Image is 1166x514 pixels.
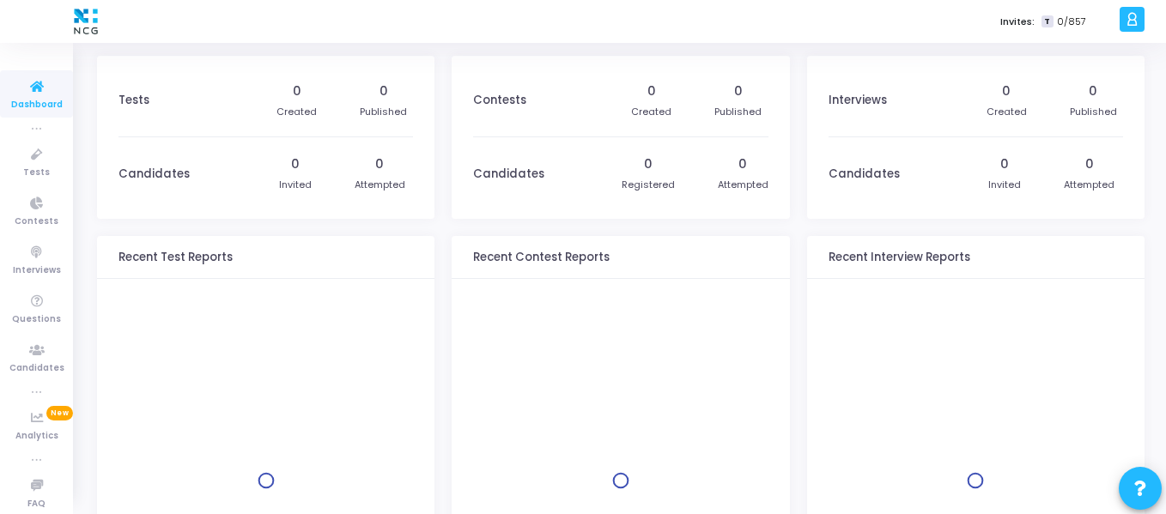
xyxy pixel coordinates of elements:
h3: Candidates [829,167,900,181]
span: Tests [23,166,50,180]
h3: Recent Interview Reports [829,251,970,264]
span: Candidates [9,361,64,376]
div: 0 [738,155,747,173]
span: Interviews [13,263,61,278]
div: Invited [279,178,312,192]
div: Created [987,105,1027,119]
div: Published [360,105,407,119]
img: logo [70,4,102,39]
div: 0 [375,155,384,173]
div: Created [276,105,317,119]
h3: Candidates [118,167,190,181]
div: Attempted [718,178,768,192]
h3: Interviews [829,94,887,107]
div: 0 [1089,82,1097,100]
h3: Contests [473,94,526,107]
span: T [1042,15,1053,28]
span: FAQ [27,497,46,511]
div: Created [631,105,671,119]
div: 0 [1002,82,1011,100]
span: New [46,406,73,420]
span: 0/857 [1057,15,1086,29]
h3: Candidates [473,167,544,181]
h3: Tests [118,94,149,107]
div: Published [1070,105,1117,119]
div: 0 [644,155,653,173]
h3: Recent Contest Reports [473,251,610,264]
div: Attempted [1064,178,1114,192]
span: Analytics [15,429,58,444]
span: Contests [15,215,58,229]
div: 0 [380,82,388,100]
h3: Recent Test Reports [118,251,233,264]
div: Attempted [355,178,405,192]
span: Questions [12,312,61,327]
div: 0 [1000,155,1009,173]
div: 0 [291,155,300,173]
span: Dashboard [11,98,63,112]
label: Invites: [1000,15,1035,29]
div: Registered [622,178,675,192]
div: 0 [647,82,656,100]
div: 0 [734,82,743,100]
div: Invited [988,178,1021,192]
div: 0 [293,82,301,100]
div: 0 [1085,155,1094,173]
div: Published [714,105,762,119]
